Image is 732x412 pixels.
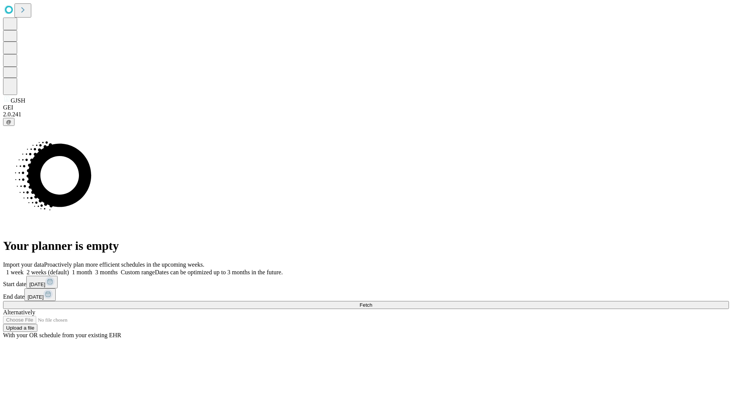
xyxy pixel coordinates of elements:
button: [DATE] [24,288,56,301]
span: 2 weeks (default) [27,269,69,275]
span: 1 month [72,269,92,275]
button: Fetch [3,301,729,309]
h1: Your planner is empty [3,239,729,253]
span: GJSH [11,97,25,104]
span: Alternatively [3,309,35,315]
button: Upload a file [3,324,37,332]
span: Custom range [121,269,155,275]
div: 2.0.241 [3,111,729,118]
span: @ [6,119,11,125]
div: GEI [3,104,729,111]
span: Fetch [360,302,372,308]
span: Import your data [3,261,44,268]
div: End date [3,288,729,301]
span: 1 week [6,269,24,275]
span: 3 months [95,269,118,275]
button: [DATE] [26,276,58,288]
span: With your OR schedule from your existing EHR [3,332,121,338]
div: Start date [3,276,729,288]
span: Dates can be optimized up to 3 months in the future. [155,269,283,275]
span: [DATE] [27,294,43,300]
span: Proactively plan more efficient schedules in the upcoming weeks. [44,261,204,268]
button: @ [3,118,14,126]
span: [DATE] [29,282,45,287]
